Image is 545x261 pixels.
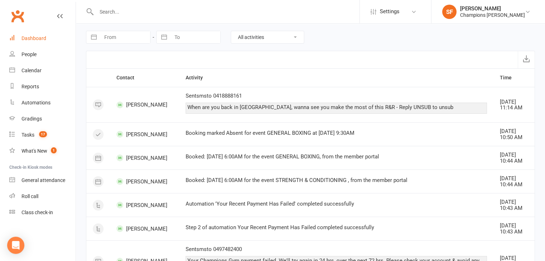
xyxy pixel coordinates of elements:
[186,246,242,252] span: Sent sms to 0497482400
[9,143,76,159] a: What's New1
[380,4,400,20] span: Settings
[460,12,525,18] div: Champions [PERSON_NAME]
[9,63,76,79] a: Calendar
[186,130,487,136] div: Booking marked Absent for event GENERAL BOXING at [DATE] 9:30AM
[21,35,46,41] div: Dashboard
[51,147,57,153] span: 1
[500,99,528,111] div: [DATE] 11:14 AM
[21,84,39,89] div: Reports
[9,111,76,127] a: Gradings
[116,178,173,185] span: [PERSON_NAME]
[500,223,528,235] div: [DATE] 10:43 AM
[171,31,220,43] input: To
[21,177,65,183] div: General attendance
[21,100,51,105] div: Automations
[100,31,150,43] input: From
[39,131,47,137] span: 17
[94,7,359,17] input: Search...
[21,148,47,154] div: What's New
[116,131,173,138] span: [PERSON_NAME]
[9,127,76,143] a: Tasks 17
[21,132,34,138] div: Tasks
[500,128,528,140] div: [DATE] 10:50 AM
[110,69,179,87] th: Contact
[500,152,528,164] div: [DATE] 10:44 AM
[179,69,493,87] th: Activity
[186,154,487,160] div: Booked: [DATE] 6:00AM for the event GENERAL BOXING, from the member portal
[186,93,242,99] span: Sent sms to 0418888161
[9,30,76,46] a: Dashboard
[442,5,456,19] div: SF
[493,69,535,87] th: Time
[460,5,525,12] div: [PERSON_NAME]
[9,79,76,95] a: Reports
[9,95,76,111] a: Automations
[21,68,42,73] div: Calendar
[9,205,76,221] a: Class kiosk mode
[500,199,528,211] div: [DATE] 10:43 AM
[116,102,173,108] span: [PERSON_NAME]
[9,7,27,25] a: Clubworx
[7,237,24,254] div: Open Intercom Messenger
[9,46,76,63] a: People
[116,154,173,161] span: [PERSON_NAME]
[21,210,53,215] div: Class check-in
[9,172,76,188] a: General attendance kiosk mode
[21,51,37,57] div: People
[21,193,38,199] div: Roll call
[21,116,42,122] div: Gradings
[186,177,487,183] div: Booked: [DATE] 6:00AM for the event STRENGTH & CONDITIONING , from the member portal
[186,201,487,207] div: Automation 'Your Recent Payment Has Failed' completed successfully
[116,202,173,208] span: [PERSON_NAME]
[116,225,173,232] span: [PERSON_NAME]
[187,104,485,110] div: When are you back in [GEOGRAPHIC_DATA], wanna see you make the most of this R&R - Reply UNSUB to ...
[186,225,487,231] div: Step 2 of automation Your Recent Payment Has Failed completed successfully
[9,188,76,205] a: Roll call
[500,176,528,187] div: [DATE] 10:44 AM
